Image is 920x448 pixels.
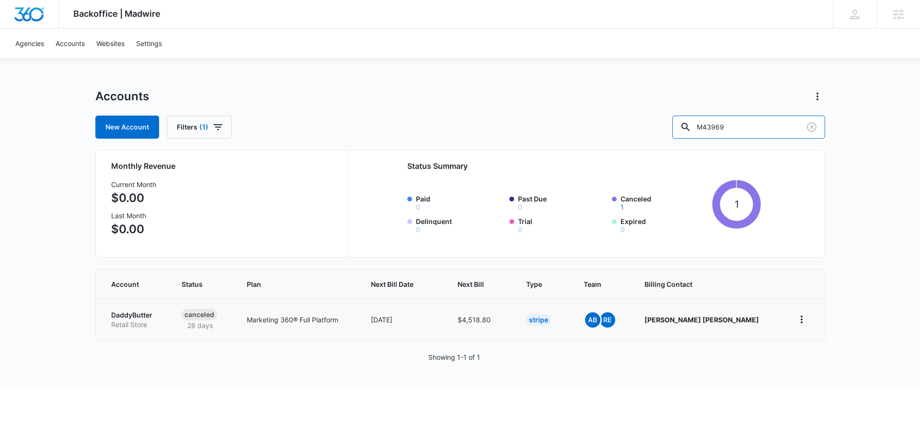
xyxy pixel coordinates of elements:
[621,204,624,211] button: Canceled
[428,352,480,362] p: Showing 1-1 of 1
[735,198,739,210] tspan: 1
[10,29,50,58] a: Agencies
[111,279,145,289] span: Account
[621,216,709,233] label: Expired
[416,194,504,211] label: Paid
[167,116,232,139] button: Filters(1)
[446,299,515,340] td: $4,518.80
[50,29,91,58] a: Accounts
[526,314,551,326] div: Stripe
[407,160,761,172] h2: Status Summary
[371,279,420,289] span: Next Bill Date
[584,279,608,289] span: Team
[95,116,159,139] a: New Account
[247,315,348,325] p: Marketing 360® Full Platform
[182,279,210,289] span: Status
[111,160,336,172] h2: Monthly Revenue
[600,312,615,328] span: RE
[111,211,156,221] h3: Last Month
[182,320,218,330] p: 28 days
[810,89,825,104] button: Actions
[359,299,446,340] td: [DATE]
[91,29,130,58] a: Websites
[111,221,156,238] p: $0.00
[111,179,156,189] h3: Current Month
[111,189,156,207] p: $0.00
[458,279,489,289] span: Next Bill
[804,119,819,135] button: Clear
[416,216,504,233] label: Delinquent
[644,316,759,324] strong: [PERSON_NAME] [PERSON_NAME]
[672,116,825,139] input: Search
[111,310,159,329] a: DaddyButterRetail Store
[111,310,159,320] p: DaddyButter
[526,279,547,289] span: Type
[130,29,168,58] a: Settings
[518,194,606,211] label: Past Due
[111,320,159,330] p: Retail Store
[794,312,809,327] button: home
[73,9,161,19] span: Backoffice | Madwire
[644,279,771,289] span: Billing Contact
[182,309,217,320] div: Canceled
[621,194,709,211] label: Canceled
[199,124,208,130] span: (1)
[518,216,606,233] label: Trial
[247,279,348,289] span: Plan
[95,89,149,104] h1: Accounts
[585,312,600,328] span: AB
